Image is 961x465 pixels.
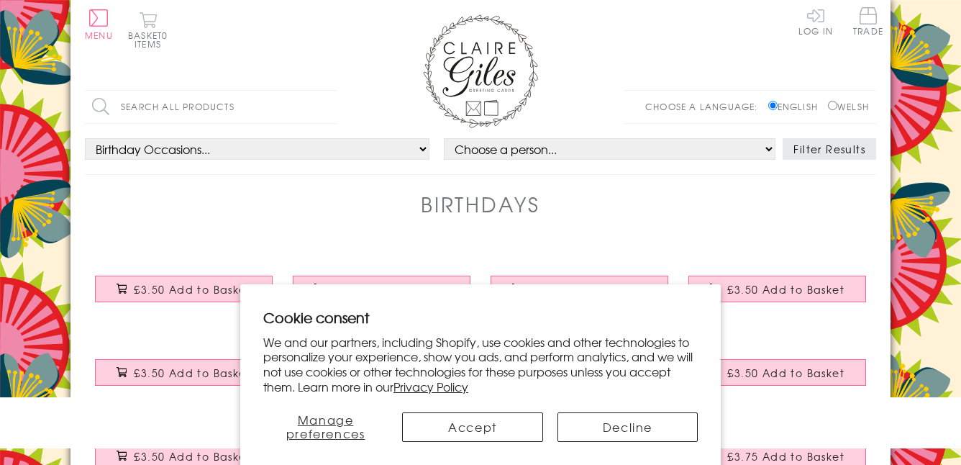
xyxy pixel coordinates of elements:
[134,449,251,464] span: £3.50 Add to Basket
[85,348,283,410] a: Birthday Card, Happy Birthday to you, Block of letters, with gold foil £3.50 Add to Basket
[95,276,273,302] button: £3.50 Add to Basket
[263,307,698,328] h2: Cookie consent
[293,276,471,302] button: £3.50 Add to Basket
[95,359,273,386] button: £3.50 Add to Basket
[263,335,698,394] p: We and our partners, including Shopify, use cookies and other technologies to personalize your ex...
[322,91,337,123] input: Search
[828,101,837,110] input: Welsh
[557,412,698,442] button: Decline
[286,411,365,442] span: Manage preferences
[768,101,778,110] input: English
[727,282,844,297] span: £3.50 Add to Basket
[134,366,251,380] span: £3.50 Add to Basket
[332,282,449,297] span: £3.50 Add to Basket
[727,449,844,464] span: £3.75 Add to Basket
[688,359,867,386] button: £3.50 Add to Basket
[853,7,883,35] span: Trade
[828,100,869,113] label: Welsh
[645,100,765,113] p: Choose a language:
[491,276,669,302] button: £3.50 Add to Basket
[135,29,168,50] span: 0 items
[678,265,876,327] a: Birthday Card, Happy Birthday, Pink background and stars, with gold foil £3.50 Add to Basket
[768,100,825,113] label: English
[853,7,883,38] a: Trade
[283,265,480,327] a: Birthday Card, Happy Birthday, Rainbow colours, with gold foil £3.50 Add to Basket
[85,91,337,123] input: Search all products
[798,7,833,35] a: Log In
[85,265,283,327] a: Birthday Card, Happy Birthday to You, Rainbow colours, with gold foil £3.50 Add to Basket
[688,276,867,302] button: £3.50 Add to Basket
[783,138,876,160] button: Filter Results
[263,412,388,442] button: Manage preferences
[85,9,113,40] button: Menu
[529,282,647,297] span: £3.50 Add to Basket
[85,29,113,42] span: Menu
[421,189,540,219] h1: Birthdays
[393,378,468,395] a: Privacy Policy
[423,14,538,128] img: Claire Giles Greetings Cards
[480,265,678,327] a: Birthday Card, Wishing you a Happy Birthday, Block letters, with gold foil £3.50 Add to Basket
[678,348,876,410] a: Baby Boy Card, Slanted script with gold stars and gold foil £3.50 Add to Basket
[128,12,168,48] button: Basket0 items
[727,366,844,380] span: £3.50 Add to Basket
[402,412,542,442] button: Accept
[134,282,251,297] span: £3.50 Add to Basket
